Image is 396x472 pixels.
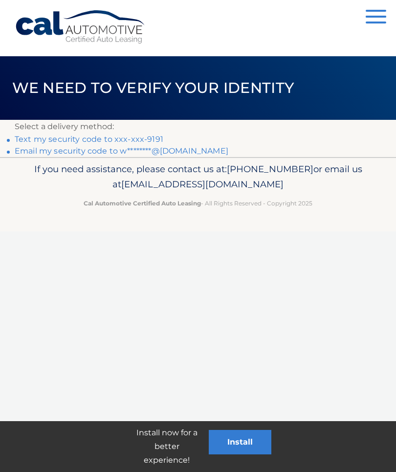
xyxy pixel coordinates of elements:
[227,163,313,175] span: [PHONE_NUMBER]
[15,146,228,156] a: Email my security code to w********@[DOMAIN_NAME]
[15,10,147,45] a: Cal Automotive
[125,426,209,467] p: Install now for a better experience!
[15,135,163,144] a: Text my security code to xxx-xxx-9191
[12,79,294,97] span: We need to verify your identity
[15,161,381,193] p: If you need assistance, please contact us at: or email us at
[84,200,201,207] strong: Cal Automotive Certified Auto Leasing
[366,10,386,26] button: Menu
[15,198,381,208] p: - All Rights Reserved - Copyright 2025
[209,430,271,454] button: Install
[15,120,381,134] p: Select a delivery method:
[121,179,284,190] span: [EMAIL_ADDRESS][DOMAIN_NAME]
